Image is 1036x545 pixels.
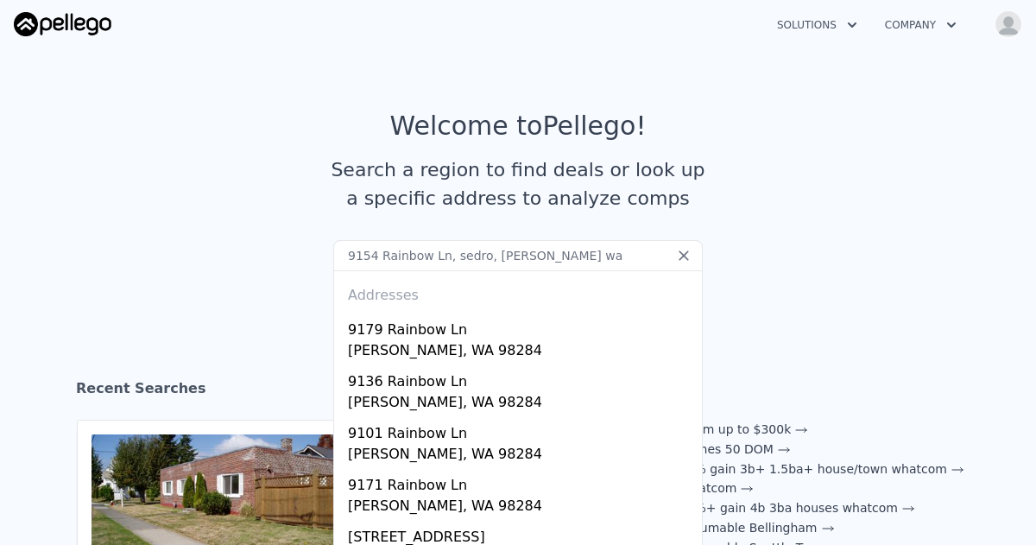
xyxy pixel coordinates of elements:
[763,10,871,41] button: Solutions
[679,501,915,515] a: 20%+ gain 4b 3ba houses whatcom
[348,496,695,520] div: [PERSON_NAME], WA 98284
[679,422,809,436] a: Bham up to $300k
[679,442,791,456] a: Homes 50 DOM
[348,468,695,496] div: 9171 Rainbow Ln
[871,10,970,41] button: Company
[325,155,711,212] div: Search a region to find deals or look up a specific address to analyze comps
[14,12,111,36] img: Pellego
[348,416,695,444] div: 9101 Rainbow Ln
[995,10,1022,38] img: avatar
[348,392,695,416] div: [PERSON_NAME], WA 98284
[679,462,964,476] a: 20% gain 3b+ 1.5ba+ house/town whatcom
[348,444,695,468] div: [PERSON_NAME], WA 98284
[333,240,703,271] input: Search an address or region...
[679,481,755,495] a: Whatcom
[390,111,647,142] div: Welcome to Pellego !
[679,521,835,535] a: Assumable Bellingham
[348,364,695,392] div: 9136 Rainbow Ln
[341,271,695,313] div: Addresses
[348,313,695,340] div: 9179 Rainbow Ln
[348,340,695,364] div: [PERSON_NAME], WA 98284
[76,364,960,420] div: Recent Searches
